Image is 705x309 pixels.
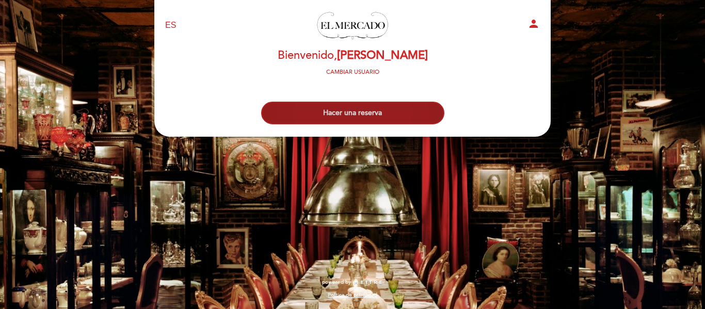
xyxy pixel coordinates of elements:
[323,68,382,77] button: Cambiar usuario
[322,279,351,286] span: powered by
[278,50,428,62] h2: Bienvenido,
[337,48,428,62] span: [PERSON_NAME]
[328,291,377,299] a: Política de privacidad
[527,18,540,30] i: person
[527,18,540,34] button: person
[288,11,417,40] a: El Mercado
[261,102,444,124] button: Hacer una reserva
[322,279,383,286] a: powered by
[354,280,383,285] img: MEITRE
